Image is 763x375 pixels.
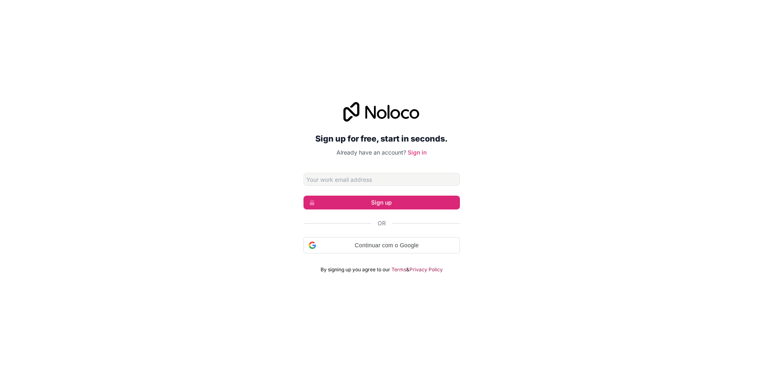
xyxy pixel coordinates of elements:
[321,266,390,273] span: By signing up you agree to our
[303,237,460,253] div: Continuar com o Google
[303,173,460,186] input: Email address
[303,131,460,146] h2: Sign up for free, start in seconds.
[408,149,427,156] a: Sign in
[406,266,409,273] span: &
[319,241,455,250] span: Continuar com o Google
[336,149,406,156] span: Already have an account?
[391,266,406,273] a: Terms
[378,219,386,227] span: Or
[303,196,460,209] button: Sign up
[409,266,443,273] a: Privacy Policy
